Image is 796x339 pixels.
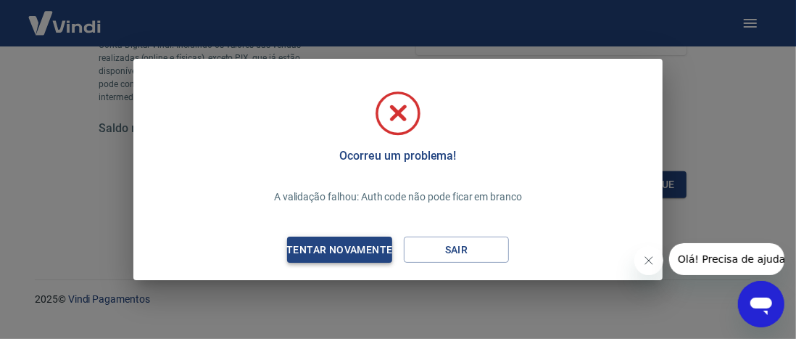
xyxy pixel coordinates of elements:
[738,281,784,327] iframe: Botão para abrir a janela de mensagens
[669,243,784,275] iframe: Mensagem da empresa
[287,237,392,264] button: Tentar novamente
[339,149,456,163] h5: Ocorreu um problema!
[269,241,410,259] div: Tentar novamente
[9,10,122,22] span: Olá! Precisa de ajuda?
[404,237,509,264] button: Sair
[634,246,663,275] iframe: Fechar mensagem
[274,189,522,205] p: A validação falhou: Auth code não pode ficar em branco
